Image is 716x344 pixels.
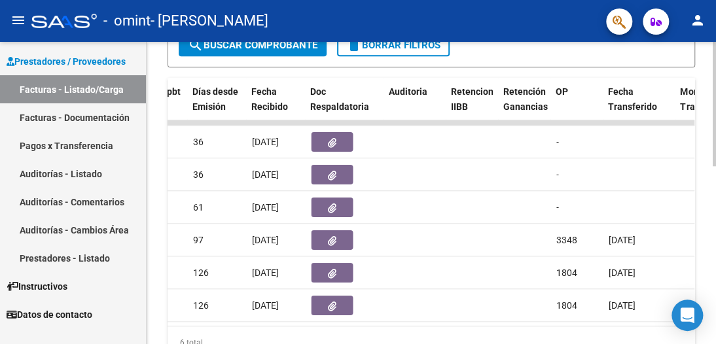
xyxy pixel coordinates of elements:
mat-icon: person [690,12,706,28]
span: Retención Ganancias [503,86,548,112]
span: Fecha Cpbt [134,86,181,97]
span: [DATE] [252,235,279,245]
span: 97 [193,235,204,245]
datatable-header-cell: Auditoria [384,78,446,135]
span: [DATE] [609,300,635,311]
span: - [556,169,559,180]
span: 36 [193,137,204,147]
span: - omint [103,7,151,35]
div: Open Intercom Messenger [671,300,703,331]
span: Fecha Transferido [608,86,657,112]
datatable-header-cell: Retención Ganancias [498,78,550,135]
span: Prestadores / Proveedores [7,54,126,69]
span: [DATE] [252,300,279,311]
datatable-header-cell: Retencion IIBB [446,78,498,135]
mat-icon: menu [10,12,26,28]
datatable-header-cell: Fecha Recibido [246,78,305,135]
datatable-header-cell: Fecha Transferido [603,78,675,135]
span: - [PERSON_NAME] [151,7,268,35]
span: 126 [193,267,209,278]
span: Borrar Filtros [346,39,440,51]
span: [DATE] [609,267,635,278]
span: Retencion IIBB [451,86,493,112]
span: 3348 [556,235,577,245]
span: [DATE] [252,169,279,180]
mat-icon: delete [346,37,362,53]
span: - [556,202,559,213]
span: 36 [193,169,204,180]
span: Días desde Emisión [192,86,238,112]
button: Borrar Filtros [337,34,450,56]
span: 126 [193,300,209,311]
datatable-header-cell: Días desde Emisión [187,78,246,135]
mat-icon: search [188,37,204,53]
span: [DATE] [609,235,635,245]
span: 61 [193,202,204,213]
span: OP [556,86,568,97]
span: 1804 [556,267,577,278]
span: [DATE] [252,267,279,278]
span: - [556,137,559,147]
span: [DATE] [252,202,279,213]
span: Instructivos [7,279,67,294]
span: Buscar Comprobante [188,39,317,51]
span: [DATE] [252,137,279,147]
span: Fecha Recibido [251,86,288,112]
span: Datos de contacto [7,307,92,322]
datatable-header-cell: Doc Respaldatoria [305,78,384,135]
span: 1804 [556,300,577,311]
span: Doc Respaldatoria [310,86,369,112]
button: Buscar Comprobante [179,34,327,56]
datatable-header-cell: OP [550,78,603,135]
span: Auditoria [389,86,427,97]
